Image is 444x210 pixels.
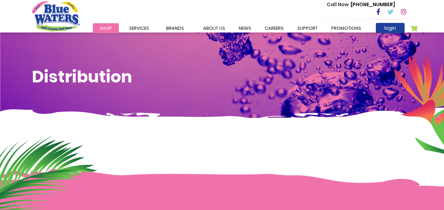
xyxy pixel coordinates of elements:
[376,23,405,33] a: login
[100,25,112,31] span: Shop
[166,25,184,31] span: Brands
[327,1,395,8] p: [PHONE_NUMBER]
[232,23,258,33] a: News
[32,1,80,31] a: store logo
[327,1,351,8] span: Call Now :
[196,23,232,33] a: about us
[324,23,368,33] a: Promotions
[258,23,291,33] a: careers
[32,67,412,87] h1: Distribution
[291,23,324,33] a: support
[129,25,149,31] span: Services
